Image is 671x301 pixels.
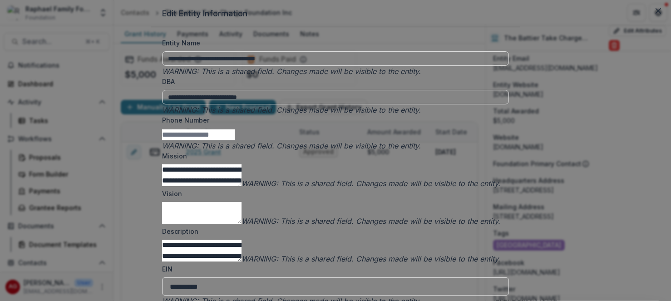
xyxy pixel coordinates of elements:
[242,179,500,188] i: WARNING: This is a shared field. Changes made will be visible to the entity.
[162,67,421,76] i: WARNING: This is a shared field. Changes made will be visible to the entity.
[162,227,503,236] label: Description
[162,77,503,86] label: DBA
[242,217,500,226] i: WARNING: This is a shared field. Changes made will be visible to the entity.
[162,151,503,161] label: Mission
[242,254,500,263] i: WARNING: This is a shared field. Changes made will be visible to the entity.
[162,38,503,48] label: Entity Name
[162,141,421,150] i: WARNING: This is a shared field. Changes made will be visible to the entity.
[162,189,503,198] label: Vision
[162,105,421,114] i: WARNING: This is a shared field. Changes made will be visible to the entity.
[651,4,666,18] button: Close
[162,264,503,274] label: EIN
[162,115,503,125] label: Phone Number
